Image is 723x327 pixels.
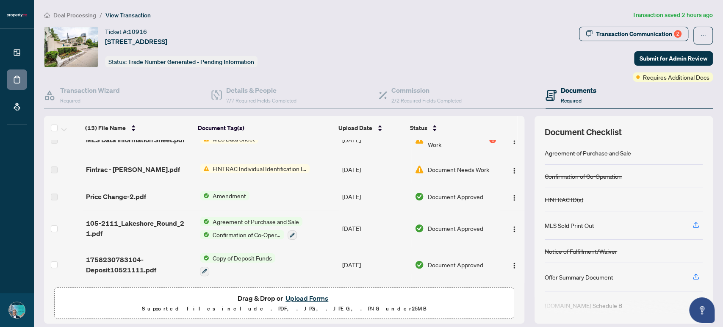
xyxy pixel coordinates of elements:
div: Ticket #: [105,27,147,36]
span: Agreement of Purchase and Sale [209,217,302,226]
div: Offer Summary Document [545,272,613,282]
div: Transaction Communication [596,27,681,41]
img: Logo [511,167,518,174]
span: Document Approved [427,260,483,269]
span: FINTRAC Individual Identification Information Record [209,164,310,173]
h4: Commission [391,85,462,95]
li: / [100,10,102,20]
div: Status: [105,56,258,67]
img: Status Icon [200,191,209,200]
span: View Transaction [105,11,151,19]
button: Transaction Communication2 [579,27,688,41]
span: Document Needs Work [427,165,489,174]
img: Document Status [415,192,424,201]
img: Document Status [415,135,424,144]
th: (13) File Name [82,116,194,140]
span: Copy of Deposit Funds [209,253,275,263]
span: Price Change-2.pdf [86,191,146,202]
img: Logo [511,262,518,269]
span: Requires Additional Docs [643,72,709,82]
div: MLS Sold Print Out [545,221,594,230]
th: Status [406,116,493,140]
span: Amendment [209,191,249,200]
span: 105-2111_Lakeshore_Round_2 1.pdf [86,218,193,238]
span: Submit for Admin Review [640,52,707,65]
span: Document Approved [427,224,483,233]
td: [DATE] [339,183,411,210]
img: Status Icon [200,230,209,239]
button: Upload Forms [283,293,331,304]
img: Logo [511,138,518,144]
div: Confirmation of Co-Operation [545,172,622,181]
span: Required [561,97,581,104]
span: 1758230783104-Deposit10521111.pdf [86,255,193,275]
button: Logo [507,133,521,147]
th: Document Tag(s) [194,116,335,140]
div: 1 [489,136,496,143]
span: [STREET_ADDRESS] [105,36,167,47]
button: Logo [507,163,521,176]
div: Notice of Fulfillment/Waiver [545,247,617,256]
button: Status IconFINTRAC Individual Identification Information Record [200,164,310,173]
td: [DATE] [339,210,411,247]
button: Logo [507,222,521,235]
button: Status IconAmendment [200,191,249,200]
span: Trade Number Generated - Pending Information [128,58,254,66]
img: Logo [511,194,518,201]
p: Supported files include .PDF, .JPG, .JPEG, .PNG under 25 MB [60,304,509,314]
span: Deal Processing [53,11,96,19]
div: 2 [674,30,681,38]
span: Document Approved [427,192,483,201]
span: MLS Data Information Sheet.pdf [86,135,185,145]
button: Open asap [689,297,715,323]
h4: Details & People [226,85,296,95]
img: Status Icon [200,164,209,173]
h4: Documents [561,85,596,95]
span: Document Needs Work [427,130,488,149]
img: Status Icon [200,217,209,226]
button: Status IconAgreement of Purchase and SaleStatus IconConfirmation of Co-Operation [200,217,302,240]
span: Fintrac - [PERSON_NAME].pdf [86,164,180,175]
article: Transaction saved 2 hours ago [632,10,713,20]
button: Submit for Admin Review [634,51,713,66]
img: Document Status [415,165,424,174]
button: Status IconCopy of Deposit Funds [200,253,275,276]
span: 10916 [128,28,147,36]
img: Profile Icon [9,302,25,318]
td: [DATE] [339,247,411,283]
img: Logo [511,226,518,233]
span: Confirmation of Co-Operation [209,230,284,239]
span: Status [410,123,427,133]
img: Status Icon [200,253,209,263]
span: (13) File Name [85,123,126,133]
img: IMG-W12286913_1.jpg [44,27,98,67]
span: Upload Date [338,123,372,133]
span: ellipsis [700,33,706,39]
td: [DATE] [339,156,411,183]
span: Required [60,97,80,104]
span: Drag & Drop or [238,293,331,304]
button: Logo [507,190,521,203]
div: Agreement of Purchase and Sale [545,148,631,158]
th: Upload Date [335,116,407,140]
span: 7/7 Required Fields Completed [226,97,296,104]
img: Document Status [415,224,424,233]
span: home [44,12,50,18]
td: [DATE] [339,124,411,156]
span: Drag & Drop orUpload FormsSupported files include .PDF, .JPG, .JPEG, .PNG under25MB [55,288,514,319]
h4: Transaction Wizard [60,85,120,95]
div: FINTRAC ID(s) [545,195,583,204]
img: Document Status [415,260,424,269]
button: Logo [507,258,521,272]
img: logo [7,13,27,18]
span: Document Checklist [545,126,622,138]
span: 2/2 Required Fields Completed [391,97,462,104]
